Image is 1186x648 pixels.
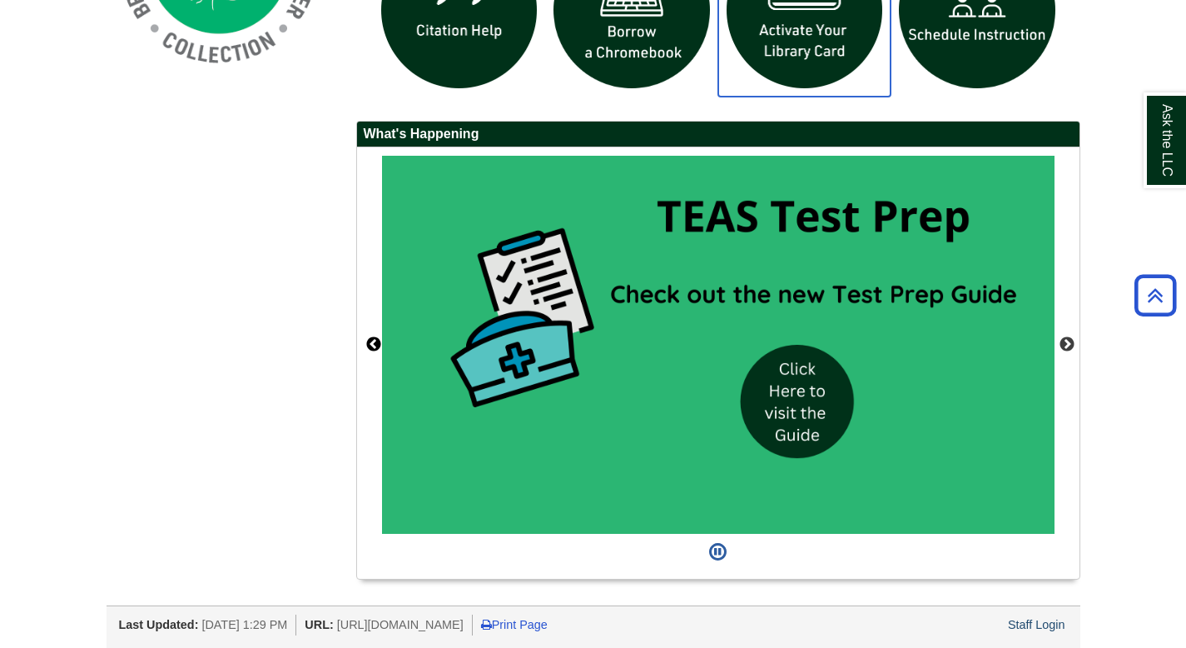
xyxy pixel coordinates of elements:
h2: What's Happening [357,122,1079,147]
div: This box contains rotating images [382,156,1054,535]
a: Back to Top [1129,284,1182,307]
span: URL: [305,618,333,631]
button: Next [1059,336,1075,353]
button: Pause [704,534,732,571]
span: [DATE] 1:29 PM [201,618,287,631]
span: Last Updated: [119,618,199,631]
button: Previous [365,336,382,353]
a: Staff Login [1008,618,1065,631]
a: Print Page [481,618,548,631]
img: Check out the new TEAS Test Prep topic guide. [382,156,1054,535]
span: [URL][DOMAIN_NAME] [337,618,464,631]
i: Print Page [481,619,492,631]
